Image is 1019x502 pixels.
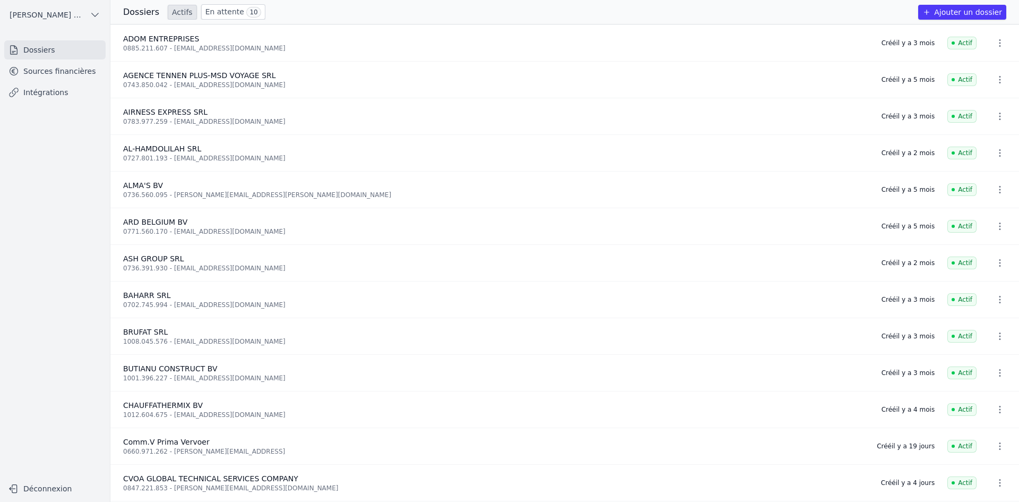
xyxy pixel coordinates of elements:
a: Intégrations [4,83,106,102]
button: Déconnexion [4,480,106,497]
div: 0660.971.262 - [PERSON_NAME][EMAIL_ADDRESS] [123,447,864,456]
div: Créé il y a 5 mois [882,222,935,231]
a: Dossiers [4,40,106,59]
span: ARD BELGIUM BV [123,218,187,226]
h3: Dossiers [123,6,159,19]
div: Créé il y a 4 jours [881,479,935,487]
div: 0885.211.607 - [EMAIL_ADDRESS][DOMAIN_NAME] [123,44,869,53]
span: ADOM ENTREPRISES [123,35,199,43]
div: 0702.745.994 - [EMAIL_ADDRESS][DOMAIN_NAME] [123,301,869,309]
div: 1012.604.675 - [EMAIL_ADDRESS][DOMAIN_NAME] [123,411,869,419]
span: Actif [947,477,977,489]
a: Actifs [168,5,197,20]
div: Créé il y a 4 mois [882,405,935,414]
button: [PERSON_NAME] ET PARTNERS SRL [4,6,106,23]
div: Créé il y a 19 jours [877,442,935,450]
div: 0736.560.095 - [PERSON_NAME][EMAIL_ADDRESS][PERSON_NAME][DOMAIN_NAME] [123,191,869,199]
div: 0743.850.042 - [EMAIL_ADDRESS][DOMAIN_NAME] [123,81,869,89]
span: 10 [246,7,261,18]
div: 0783.977.259 - [EMAIL_ADDRESS][DOMAIN_NAME] [123,117,869,126]
span: BAHARR SRL [123,291,171,300]
div: 0847.221.853 - [PERSON_NAME][EMAIL_ADDRESS][DOMAIN_NAME] [123,484,868,492]
span: Actif [947,293,977,306]
span: Actif [947,367,977,379]
div: 0727.801.193 - [EMAIL_ADDRESS][DOMAIN_NAME] [123,154,869,163]
div: 0736.391.930 - [EMAIL_ADDRESS][DOMAIN_NAME] [123,264,869,273]
span: ALMA'S BV [123,181,163,190]
span: ASH GROUP SRL [123,254,184,263]
div: 1001.396.227 - [EMAIL_ADDRESS][DOMAIN_NAME] [123,374,869,382]
div: Créé il y a 3 mois [882,332,935,341]
span: Actif [947,147,977,159]
span: Actif [947,73,977,86]
span: Actif [947,220,977,233]
button: Ajouter un dossier [918,5,1006,20]
span: Actif [947,330,977,343]
span: BRUFAT SRL [123,328,168,336]
div: Créé il y a 2 mois [882,259,935,267]
div: Créé il y a 3 mois [882,39,935,47]
div: Créé il y a 3 mois [882,295,935,304]
span: Actif [947,183,977,196]
div: Créé il y a 5 mois [882,185,935,194]
span: Actif [947,403,977,416]
span: Actif [947,37,977,49]
span: CVOA GLOBAL TECHNICAL SERVICES COMPANY [123,474,298,483]
span: Actif [947,110,977,123]
span: CHAUFFATHERMIX BV [123,401,203,410]
span: AIRNESS EXPRESS SRL [123,108,208,116]
a: En attente 10 [201,4,265,20]
span: AL-HAMDOLILAH SRL [123,144,201,153]
span: AGENCE TENNEN PLUS-MSD VOYAGE SRL [123,71,276,80]
span: Actif [947,440,977,453]
span: BUTIANU CONSTRUCT BV [123,364,218,373]
div: Créé il y a 5 mois [882,75,935,84]
div: 1008.045.576 - [EMAIL_ADDRESS][DOMAIN_NAME] [123,337,869,346]
div: Créé il y a 2 mois [882,149,935,157]
span: Actif [947,257,977,269]
div: Créé il y a 3 mois [882,369,935,377]
a: Sources financières [4,62,106,81]
div: 0771.560.170 - [EMAIL_ADDRESS][DOMAIN_NAME] [123,227,869,236]
span: Comm.V Prima Vervoer [123,438,210,446]
div: Créé il y a 3 mois [882,112,935,121]
span: [PERSON_NAME] ET PARTNERS SRL [10,10,85,20]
